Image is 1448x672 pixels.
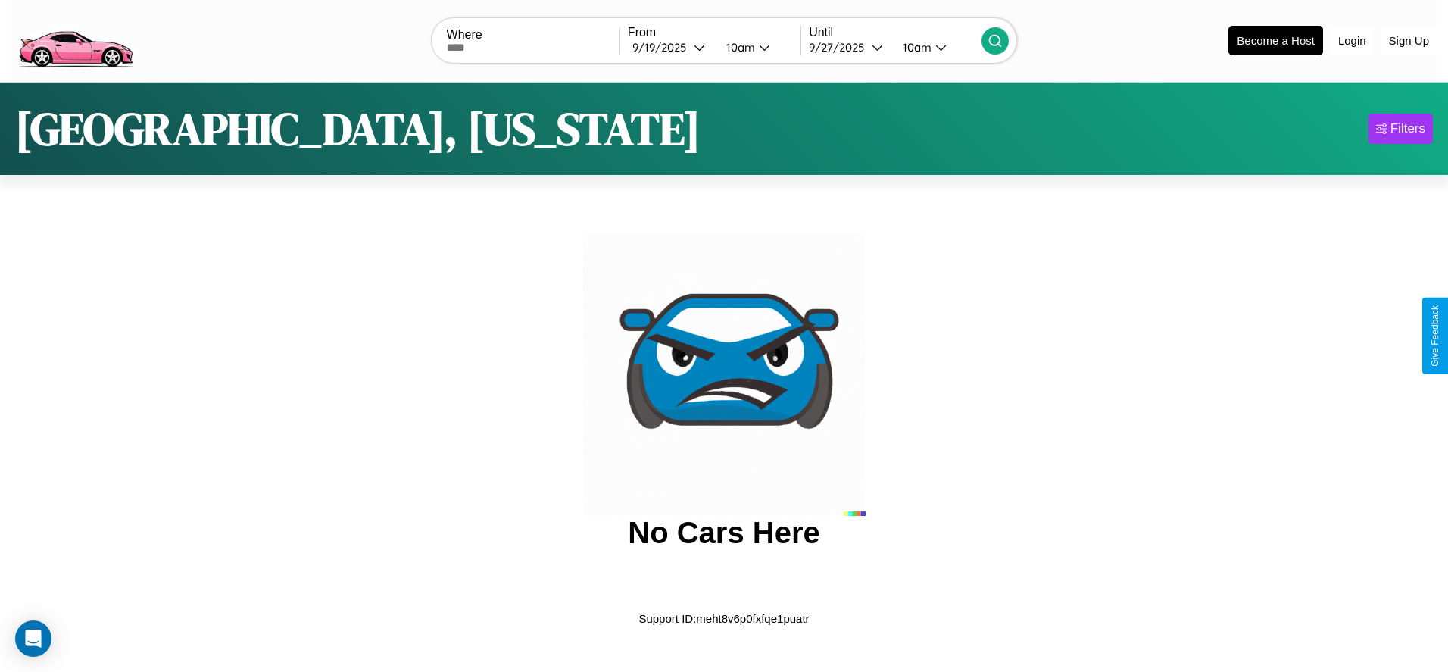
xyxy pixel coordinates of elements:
button: 10am [714,39,800,55]
div: Open Intercom Messenger [15,620,51,657]
img: logo [11,8,139,71]
button: Sign Up [1381,27,1437,55]
button: Become a Host [1228,26,1323,55]
button: Login [1331,27,1374,55]
img: car [582,233,866,516]
div: 9 / 27 / 2025 [809,40,872,55]
p: Support ID: meht8v6p0fxfqe1puatr [638,608,809,629]
h2: No Cars Here [628,516,819,550]
div: 10am [719,40,759,55]
label: Where [447,28,619,42]
button: 10am [891,39,981,55]
div: Give Feedback [1430,305,1440,367]
div: 9 / 19 / 2025 [632,40,694,55]
h1: [GEOGRAPHIC_DATA], [US_STATE] [15,98,701,160]
label: From [628,26,800,39]
div: 10am [895,40,935,55]
label: Until [809,26,981,39]
div: Filters [1390,121,1425,136]
button: Filters [1368,114,1433,144]
button: 9/19/2025 [628,39,714,55]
